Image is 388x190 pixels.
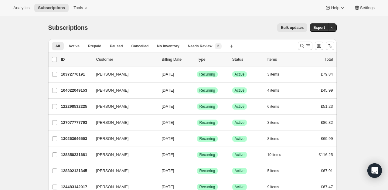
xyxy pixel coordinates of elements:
[199,152,215,157] span: Recurring
[267,70,286,79] button: 3 items
[321,72,333,76] span: £79.84
[131,44,149,49] span: Cancelled
[319,152,333,157] span: £116.25
[34,4,69,12] button: Subscriptions
[61,136,91,142] p: 130263646593
[267,185,279,189] span: 9 items
[188,44,213,49] span: Needs Review
[38,5,65,10] span: Subscriptions
[277,23,307,32] button: Bulk updates
[61,102,333,111] div: 122298532225[PERSON_NAME][DATE]SuccessRecurringSuccessActive6 items£51.23
[267,72,279,77] span: 3 items
[61,151,333,159] div: 128850231681[PERSON_NAME][DATE]SuccessRecurringSuccessActive10 items£116.25
[217,44,219,49] span: 2
[56,44,60,49] span: All
[70,4,93,12] button: Tools
[232,56,263,63] p: Status
[61,103,91,110] p: 122298532225
[199,104,215,109] span: Recurring
[69,44,80,49] span: Active
[93,86,153,95] button: [PERSON_NAME]
[313,25,325,30] span: Export
[321,4,349,12] button: Help
[96,136,129,142] span: [PERSON_NAME]
[61,184,91,190] p: 124483142017
[162,136,174,141] span: [DATE]
[321,88,333,93] span: £45.99
[350,4,378,12] button: Settings
[267,88,279,93] span: 4 items
[96,71,129,77] span: [PERSON_NAME]
[321,168,333,173] span: £67.91
[267,104,279,109] span: 6 items
[367,163,382,178] div: Open Intercom Messenger
[162,56,192,63] p: Billing Date
[199,185,215,189] span: Recurring
[226,42,236,50] button: Create new view
[235,88,245,93] span: Active
[281,25,304,30] span: Bulk updates
[235,136,245,141] span: Active
[321,120,333,125] span: £86.82
[93,166,153,176] button: [PERSON_NAME]
[61,168,91,174] p: 128302121345
[235,168,245,173] span: Active
[325,56,333,63] p: Total
[48,24,88,31] span: Subscriptions
[61,120,91,126] p: 127077777793
[61,152,91,158] p: 128850231681
[267,151,288,159] button: 10 items
[61,134,333,143] div: 130263646593[PERSON_NAME][DATE]SuccessRecurringSuccessActive8 items£69.99
[267,56,298,63] div: Items
[162,120,174,125] span: [DATE]
[199,72,215,77] span: Recurring
[61,71,91,77] p: 10372776191
[321,104,333,109] span: £51.23
[88,44,101,49] span: Prepaid
[235,185,245,189] span: Active
[267,136,279,141] span: 8 items
[267,168,279,173] span: 5 items
[315,42,323,50] button: Customize table column order and visibility
[93,102,153,111] button: [PERSON_NAME]
[13,5,29,10] span: Analytics
[96,152,129,158] span: [PERSON_NAME]
[162,104,174,109] span: [DATE]
[61,56,333,63] div: IDCustomerBilling DateTypeStatusItemsTotal
[197,56,227,63] div: Type
[61,118,333,127] div: 127077777793[PERSON_NAME][DATE]SuccessRecurringSuccessActive3 items£86.82
[162,185,174,189] span: [DATE]
[96,103,129,110] span: [PERSON_NAME]
[93,118,153,127] button: [PERSON_NAME]
[61,56,91,63] p: ID
[267,86,286,95] button: 4 items
[235,120,245,125] span: Active
[157,44,179,49] span: No inventory
[235,72,245,77] span: Active
[331,5,339,10] span: Help
[61,86,333,95] div: 104022049153[PERSON_NAME][DATE]SuccessRecurringSuccessActive4 items£45.99
[267,167,286,175] button: 5 items
[93,150,153,160] button: [PERSON_NAME]
[162,88,174,93] span: [DATE]
[162,152,174,157] span: [DATE]
[326,42,334,50] button: Sort the results
[267,134,286,143] button: 8 items
[93,134,153,144] button: [PERSON_NAME]
[267,152,281,157] span: 10 items
[96,120,129,126] span: [PERSON_NAME]
[235,152,245,157] span: Active
[321,136,333,141] span: £69.99
[162,72,174,76] span: [DATE]
[267,120,279,125] span: 3 items
[199,136,215,141] span: Recurring
[199,168,215,173] span: Recurring
[10,4,33,12] button: Analytics
[61,87,91,93] p: 104022049153
[199,88,215,93] span: Recurring
[96,56,157,63] p: Customer
[110,44,123,49] span: Paused
[321,185,333,189] span: £67.47
[96,168,129,174] span: [PERSON_NAME]
[360,5,375,10] span: Settings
